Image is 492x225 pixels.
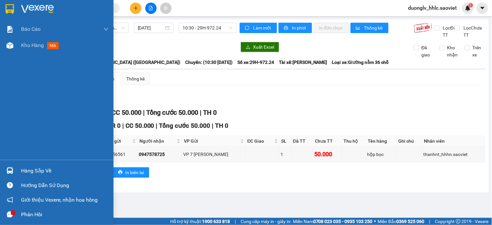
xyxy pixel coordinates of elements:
[139,137,175,145] span: Người nhận
[423,136,485,147] th: Nhân viên
[356,26,361,31] span: bar-chart
[160,3,172,14] button: aim
[21,166,109,176] div: Hàng sắp về
[122,122,124,129] span: |
[241,42,279,52] button: downloadXuất Excel
[134,6,138,10] span: plus
[366,136,397,147] th: Tên hàng
[183,23,233,33] span: 10:30 - 29H-972.24
[480,5,486,11] span: caret-down
[445,44,461,58] span: Kho nhận
[281,151,290,158] div: 1
[280,136,292,147] th: SL
[246,45,250,50] span: download
[100,137,131,145] span: Người gửi
[235,218,236,225] span: |
[240,23,277,33] button: syncLàm mới
[100,151,137,158] div: 0396556561
[182,147,246,162] td: VP 7 Phạm Văn Đồng
[313,136,342,147] th: Chưa TT
[469,3,473,7] sup: 1
[292,24,307,31] span: In phơi
[139,151,181,158] div: 0947578725
[313,219,373,224] strong: 0708 023 035 - 0935 103 250
[419,44,435,58] span: Đã giao
[159,122,210,129] span: Tổng cước 50.000
[378,218,425,225] span: Miền Bắc
[253,43,274,51] span: Xuất Excel
[130,3,141,14] button: plus
[279,59,327,66] span: Tài xế: [PERSON_NAME]
[184,137,239,145] span: VP Gửi
[6,167,13,174] img: warehouse-icon
[245,26,250,31] span: sync
[6,26,13,33] img: solution-icon
[7,197,13,203] span: notification
[113,167,149,178] button: printerIn biên lai
[143,109,145,116] span: |
[200,109,201,116] span: |
[163,6,168,10] span: aim
[156,122,158,129] span: |
[332,59,389,66] span: Loại xe: Giường nằm 36 chỗ
[212,122,214,129] span: |
[247,137,273,145] span: ĐC Giao
[314,150,341,159] div: 50.000
[342,136,366,147] th: Thu hộ
[429,218,430,225] span: |
[108,122,121,129] span: CR 0
[284,26,289,31] span: printer
[7,211,13,218] span: message
[414,23,432,33] img: 9k=
[314,23,349,33] button: In đơn chọn
[203,109,217,116] span: TH 0
[126,122,154,129] span: CC 50.000
[183,151,245,158] div: VP 7 [PERSON_NAME]
[6,4,14,14] img: logo-vxr
[293,218,373,225] span: Miền Nam
[145,3,157,14] button: file-add
[112,109,141,116] span: CC 50.000
[21,25,41,33] span: Báo cáo
[7,182,13,188] span: question-circle
[241,218,291,225] span: Cung cấp máy in - giấy in:
[21,210,109,219] div: Phản hồi
[146,109,198,116] span: Tổng cước 50.000
[397,219,425,224] strong: 0369 525 060
[202,219,230,224] strong: 1900 633 818
[237,59,274,66] span: Số xe: 29H-972.24
[461,24,486,39] span: Lọc Chưa TT
[465,5,471,11] img: icon-new-feature
[21,196,98,204] span: Giới thiệu Vexere, nhận hoa hồng
[440,24,457,39] span: Lọc Đã TT
[477,3,488,14] button: caret-down
[351,23,389,33] button: bar-chartThống kê
[21,181,109,190] div: Hướng dẫn sử dụng
[397,136,423,147] th: Ghi chú
[118,170,123,175] span: printer
[103,27,109,32] span: down
[292,136,313,147] th: Đã TT
[424,151,484,158] div: thanhnt_hhhn.saoviet
[403,4,462,12] span: duonglv_hhlc.saoviet
[279,23,312,33] button: printerIn phơi
[253,24,272,31] span: Làm mới
[47,42,59,49] span: mới
[21,42,44,48] span: Kho hàng
[185,59,233,66] span: Chuyến: (10:30 [DATE])
[364,24,383,31] span: Thống kê
[125,169,144,176] span: In biên lai
[367,151,396,158] div: hộp bọc
[149,6,153,10] span: file-add
[126,75,145,82] div: Thống kê
[138,24,164,31] input: 15/09/2025
[470,3,472,7] span: 1
[170,218,230,225] span: Hỗ trợ kỹ thuật:
[456,219,461,224] span: copyright
[470,44,486,58] span: Trên xe
[374,220,376,223] span: ⚪️
[215,122,229,129] span: TH 0
[6,42,13,49] img: warehouse-icon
